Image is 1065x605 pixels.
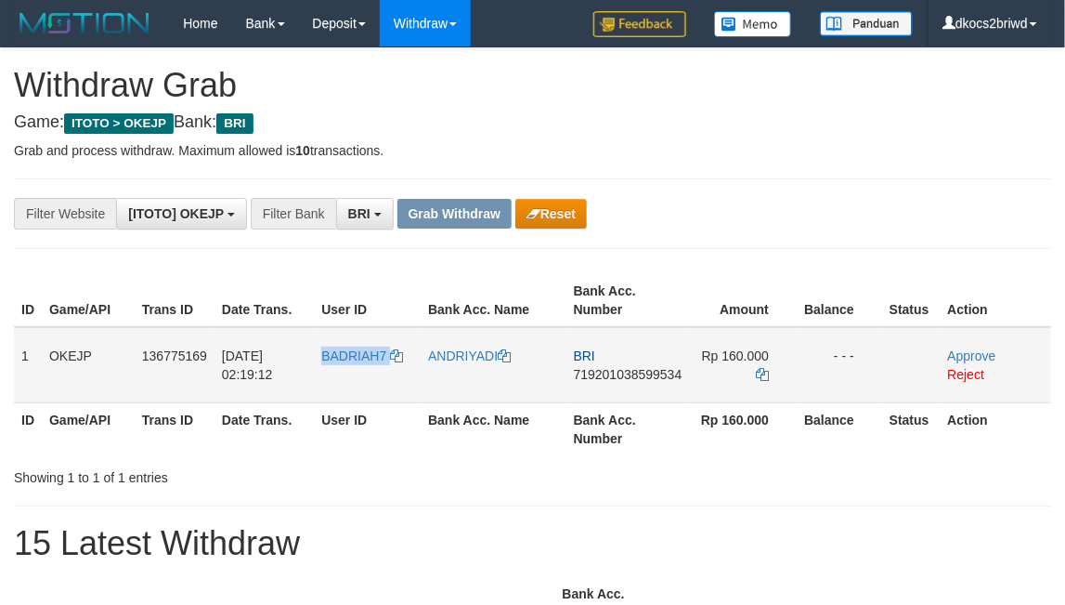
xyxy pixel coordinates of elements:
[222,349,273,382] span: [DATE] 02:19:12
[14,9,155,37] img: MOTION_logo.png
[14,525,1051,562] h1: 15 Latest Withdraw
[882,274,941,327] th: Status
[593,11,686,37] img: Feedback.jpg
[42,274,135,327] th: Game/API
[941,274,1051,327] th: Action
[135,274,214,327] th: Trans ID
[797,327,882,403] td: - - -
[14,327,42,403] td: 1
[428,349,511,363] a: ANDRIYADI
[397,199,512,229] button: Grab Withdraw
[820,11,913,36] img: panduan.png
[216,113,253,134] span: BRI
[714,11,792,37] img: Button%20Memo.svg
[948,349,996,363] a: Approve
[14,113,1051,132] h4: Game: Bank:
[314,274,421,327] th: User ID
[214,402,314,455] th: Date Trans.
[690,402,798,455] th: Rp 160.000
[574,349,595,363] span: BRI
[421,274,566,327] th: Bank Acc. Name
[314,402,421,455] th: User ID
[421,402,566,455] th: Bank Acc. Name
[702,349,769,363] span: Rp 160.000
[797,402,882,455] th: Balance
[336,198,394,230] button: BRI
[690,274,798,327] th: Amount
[42,402,135,455] th: Game/API
[116,198,247,230] button: [ITOTO] OKEJP
[14,461,430,487] div: Showing 1 to 1 of 1 entries
[135,402,214,455] th: Trans ID
[14,402,42,455] th: ID
[566,274,690,327] th: Bank Acc. Number
[251,198,336,230] div: Filter Bank
[142,349,207,363] span: 136775169
[574,367,682,382] span: Copy 719201038599534 to clipboard
[882,402,941,455] th: Status
[42,327,135,403] td: OKEJP
[321,349,403,363] a: BADRIAH7
[566,402,690,455] th: Bank Acc. Number
[64,113,174,134] span: ITOTO > OKEJP
[948,367,985,382] a: Reject
[14,274,42,327] th: ID
[321,349,386,363] span: BADRIAH7
[348,206,370,221] span: BRI
[756,367,769,382] a: Copy 160000 to clipboard
[14,67,1051,104] h1: Withdraw Grab
[214,274,314,327] th: Date Trans.
[14,141,1051,160] p: Grab and process withdraw. Maximum allowed is transactions.
[128,206,224,221] span: [ITOTO] OKEJP
[797,274,882,327] th: Balance
[515,199,587,229] button: Reset
[295,143,310,158] strong: 10
[14,198,116,230] div: Filter Website
[941,402,1051,455] th: Action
